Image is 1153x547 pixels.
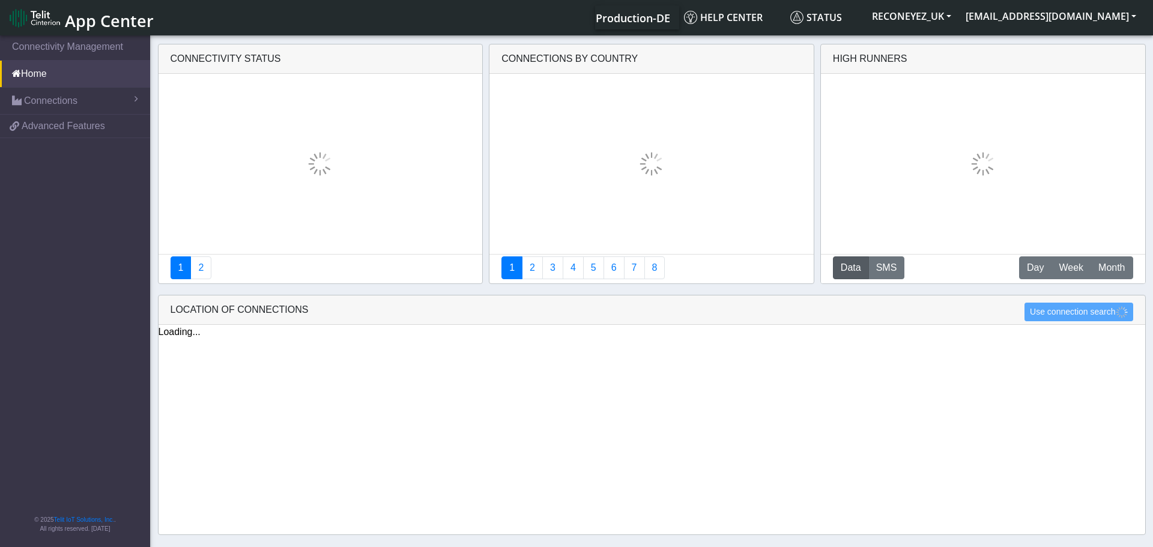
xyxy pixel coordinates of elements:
[971,152,995,176] img: loading.gif
[190,256,211,279] a: Deployment status
[501,256,802,279] nav: Summary paging
[159,295,1145,325] div: LOCATION OF CONNECTIONS
[604,256,625,279] a: 14 Days Trend
[1059,261,1083,275] span: Week
[10,8,60,28] img: logo-telit-cinterion-gw-new.png
[308,152,332,176] img: loading.gif
[865,5,958,27] button: RECONEYEZ_UK
[1027,261,1044,275] span: Day
[833,52,907,66] div: High Runners
[1116,306,1128,318] img: loading
[684,11,763,24] span: Help center
[171,256,192,279] a: Connectivity status
[22,119,105,133] span: Advanced Features
[595,5,670,29] a: Your current platform instance
[596,11,670,25] span: Production-DE
[24,94,77,108] span: Connections
[679,5,785,29] a: Help center
[501,256,522,279] a: Connections By Country
[522,256,543,279] a: Carrier
[1051,256,1091,279] button: Week
[65,10,154,32] span: App Center
[542,256,563,279] a: Usage per Country
[1091,256,1133,279] button: Month
[171,256,471,279] nav: Summary paging
[1098,261,1125,275] span: Month
[833,256,869,279] button: Data
[1019,256,1052,279] button: Day
[790,11,842,24] span: Status
[54,516,114,523] a: Telit IoT Solutions, Inc.
[563,256,584,279] a: Connections By Carrier
[644,256,665,279] a: Not Connected for 30 days
[159,325,1145,339] div: Loading...
[489,44,814,74] div: Connections By Country
[159,44,483,74] div: Connectivity status
[868,256,905,279] button: SMS
[785,5,865,29] a: Status
[583,256,604,279] a: Usage by Carrier
[10,5,152,31] a: App Center
[790,11,803,24] img: status.svg
[624,256,645,279] a: Zero Session
[958,5,1143,27] button: [EMAIL_ADDRESS][DOMAIN_NAME]
[684,11,697,24] img: knowledge.svg
[640,152,664,176] img: loading.gif
[1024,303,1133,321] button: Use connection search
